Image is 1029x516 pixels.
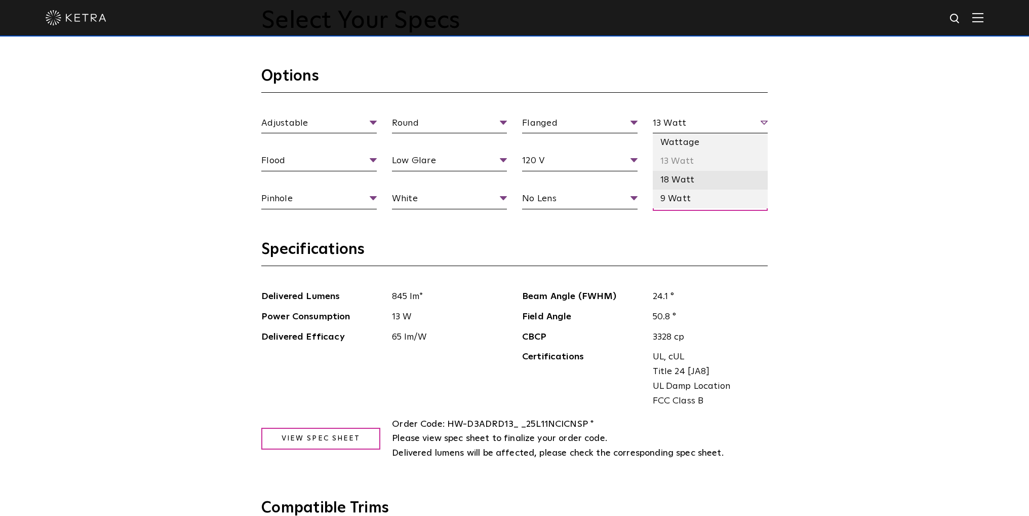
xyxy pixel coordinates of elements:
span: Field Angle [522,310,645,324]
img: search icon [949,13,962,25]
span: UL, cUL [653,350,761,364]
span: Low Glare [392,154,507,171]
span: No Lens [522,192,638,209]
span: White [392,192,507,209]
li: Wattage [653,133,768,152]
span: Certifications [522,350,645,408]
span: 3328 cp [645,330,768,345]
a: View Spec Sheet [261,428,380,450]
span: FCC Class B [653,394,761,409]
span: Power Consumption [261,310,384,324]
li: 9 Watt [653,190,768,208]
span: Order Code: [392,420,445,429]
span: Delivered Lumens [261,289,384,304]
span: 24.1 ° [645,289,768,304]
span: Beam Angle (FWHM) [522,289,645,304]
span: HW-D3ADRD13_ _25L11NCICNSP * Please view spec sheet to finalize your order code. [392,420,607,444]
span: 13 Watt [653,116,768,134]
li: 13 Watt [653,152,768,171]
span: Title 24 [JA8] [653,364,761,379]
h3: Options [261,66,768,93]
span: 120 V [522,154,638,171]
span: CBCP [522,330,645,345]
li: 18 Watt [653,171,768,190]
span: 13 W [384,310,507,324]
span: Flanged [522,116,638,134]
span: UL Damp Location [653,379,761,394]
span: 50.8 ° [645,310,768,324]
span: Adjustable [261,116,377,134]
img: Hamburger%20Nav.svg [972,13,983,22]
span: Delivered lumens will be affected, please check the corresponding spec sheet. [392,449,724,458]
h3: Specifications [261,240,768,266]
span: Round [392,116,507,134]
span: Flood [261,154,377,171]
span: Delivered Efficacy [261,330,384,345]
span: Pinhole [261,192,377,209]
span: 65 lm/W [384,330,507,345]
span: 845 lm* [384,289,507,304]
img: ketra-logo-2019-white [46,10,106,25]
